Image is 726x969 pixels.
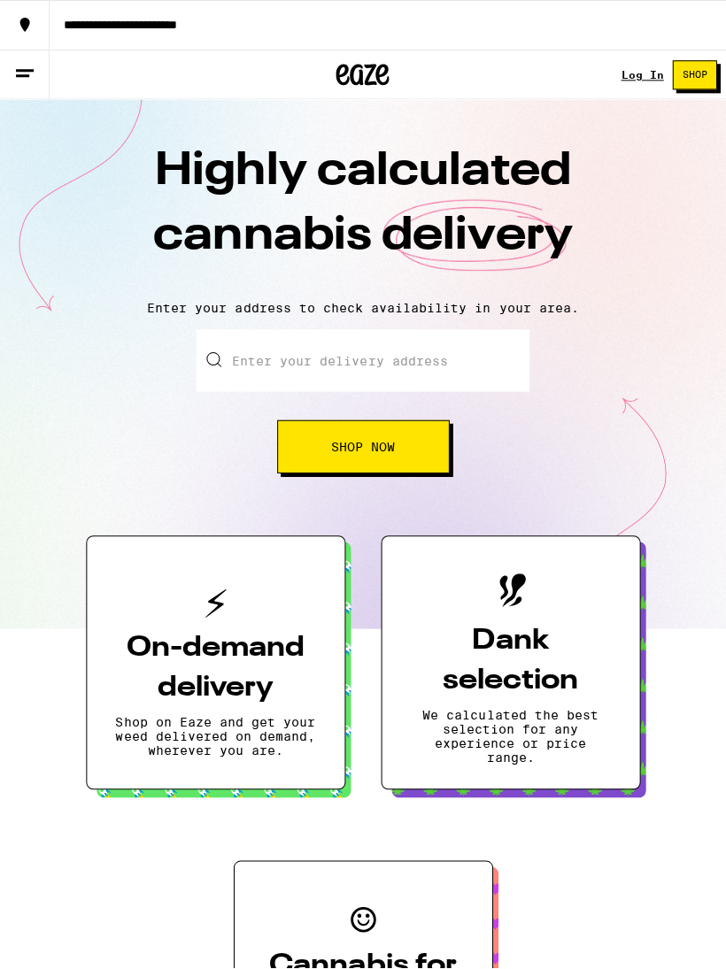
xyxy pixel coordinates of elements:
[409,619,609,698] h3: Dank selection
[86,534,344,787] button: On-demand deliveryShop on Eaze and get your weed delivered on demand, wherever you are.
[409,705,609,762] p: We calculated the best selection for any experience or price range.
[115,626,315,705] h3: On-demand delivery
[670,60,714,89] button: Shop
[196,328,528,390] input: Enter your delivery address
[619,69,661,81] a: Log In
[276,419,448,472] button: Shop Now
[115,712,315,755] p: Shop on Eaze and get your weed delivered on demand, wherever you are.
[52,139,672,286] h1: Highly calculated cannabis delivery
[380,534,638,787] button: Dank selectionWe calculated the best selection for any experience or price range.
[661,60,723,89] a: Shop
[680,70,705,80] span: Shop
[330,439,394,451] span: Shop Now
[18,300,706,314] p: Enter your address to check availability in your area.
[11,12,127,27] span: Hi. Need any help?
